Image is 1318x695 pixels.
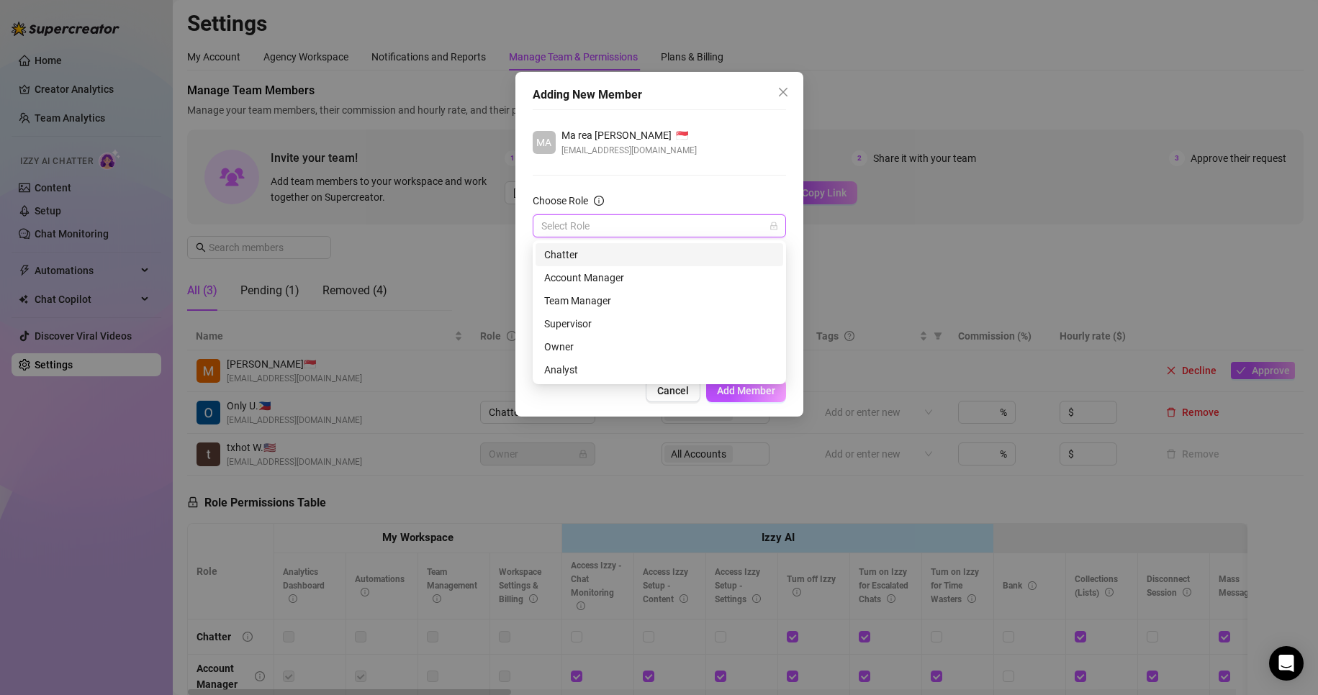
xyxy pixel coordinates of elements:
[536,312,783,335] div: Supervisor
[561,127,697,143] div: 🇸🇬
[717,385,775,396] span: Add Member
[1269,646,1304,681] div: Open Intercom Messenger
[533,86,786,104] div: Adding New Member
[772,86,795,98] span: Close
[594,196,604,206] span: info-circle
[706,379,786,402] button: Add Member
[536,243,783,266] div: Chatter
[544,270,775,286] div: Account Manager
[544,316,775,332] div: Supervisor
[533,193,588,209] div: Choose Role
[777,86,789,98] span: close
[536,289,783,312] div: Team Manager
[769,222,778,230] span: lock
[646,379,700,402] button: Cancel
[544,339,775,355] div: Owner
[657,385,689,396] span: Cancel
[536,335,783,358] div: Owner
[536,135,551,150] span: MA
[561,127,672,143] span: Ma rea [PERSON_NAME]
[536,358,783,381] div: Analyst
[544,247,775,263] div: Chatter
[772,81,795,104] button: Close
[544,293,775,309] div: Team Manager
[561,143,697,158] span: [EMAIL_ADDRESS][DOMAIN_NAME]
[544,362,775,378] div: Analyst
[536,266,783,289] div: Account Manager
